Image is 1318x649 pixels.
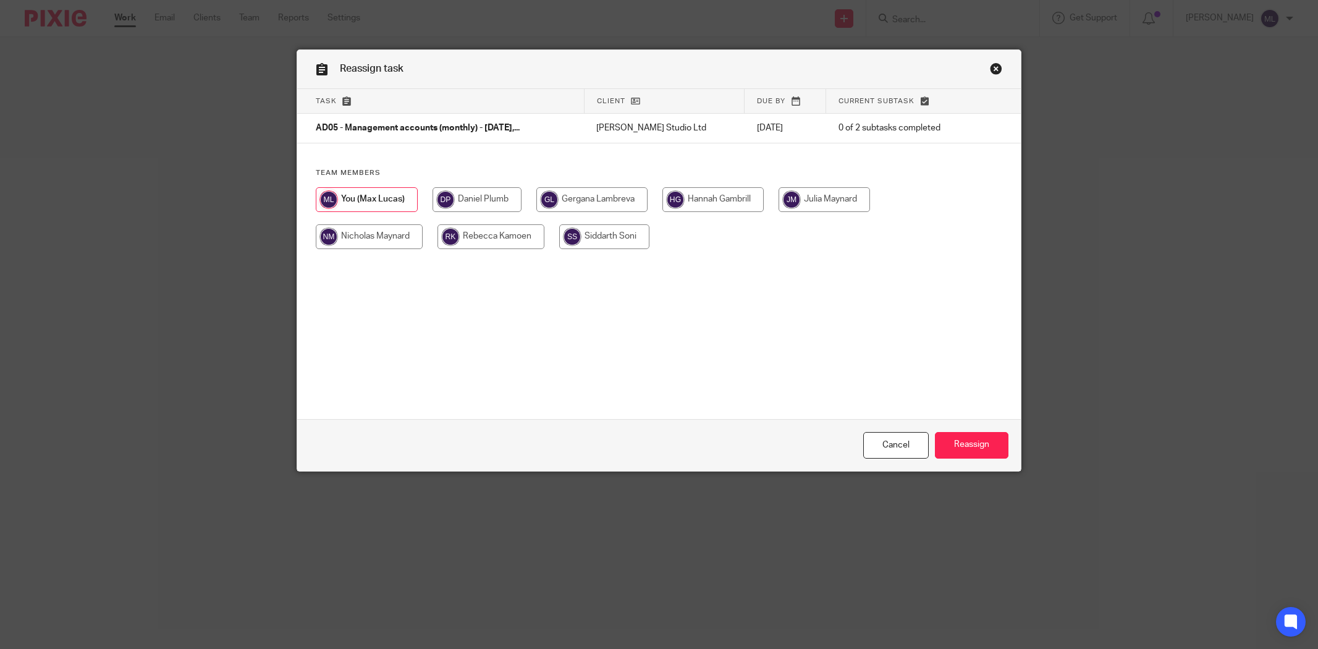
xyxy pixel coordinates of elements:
[863,432,929,459] a: Close this dialog window
[757,122,814,134] p: [DATE]
[316,98,337,104] span: Task
[839,98,915,104] span: Current subtask
[316,124,520,133] span: AD05 - Management accounts (monthly) - [DATE],...
[316,168,1002,178] h4: Team members
[597,98,625,104] span: Client
[757,98,785,104] span: Due by
[990,62,1002,79] a: Close this dialog window
[340,64,403,74] span: Reassign task
[935,432,1008,459] input: Reassign
[596,122,732,134] p: [PERSON_NAME] Studio Ltd
[826,114,977,143] td: 0 of 2 subtasks completed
